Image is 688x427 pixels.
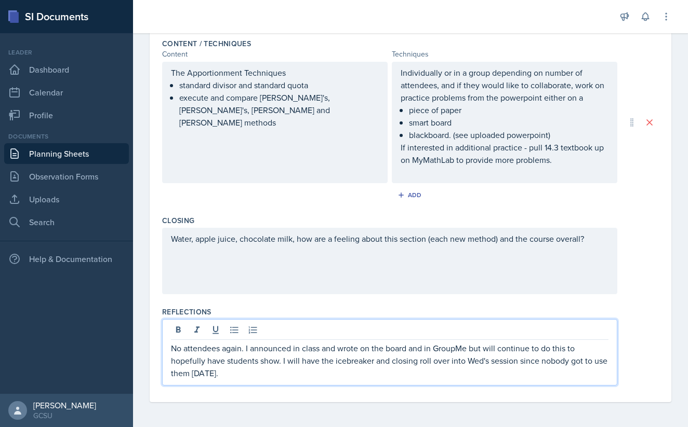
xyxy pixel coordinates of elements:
div: [PERSON_NAME] [33,400,96,410]
p: blackboard. (see uploaded powerpoint) [409,129,608,141]
div: Techniques [392,49,617,60]
a: Profile [4,105,129,126]
div: Leader [4,48,129,57]
a: Uploads [4,189,129,210]
a: Search [4,212,129,232]
label: Reflections [162,307,211,317]
p: No attendees again. I announced in class and wrote on the board and in GroupMe but will continue ... [171,342,608,379]
label: Closing [162,215,194,226]
a: Planning Sheets [4,143,129,164]
a: Dashboard [4,59,129,80]
button: Add [394,187,428,203]
p: piece of paper [409,104,608,116]
a: Calendar [4,82,129,103]
div: Content [162,49,388,60]
div: Add [400,191,422,199]
p: standard divisor and standard quota [179,79,379,91]
p: Water, apple juice, chocolate milk, how are a feeling about this section (each new method) and th... [171,232,608,245]
div: GCSU [33,410,96,421]
p: If interested in additional practice - pull 14.3 textbook up on MyMathLab to provide more problems. [401,141,608,166]
label: Content / Techniques [162,38,251,49]
div: Help & Documentation [4,249,129,269]
p: execute and compare [PERSON_NAME]'s, [PERSON_NAME]'s, [PERSON_NAME] and [PERSON_NAME] methods [179,91,379,129]
div: Documents [4,132,129,141]
p: smart board [409,116,608,129]
p: The Apportionment Techniques [171,66,379,79]
a: Observation Forms [4,166,129,187]
p: Individually or in a group depending on number of attendees, and if they would like to collaborat... [401,66,608,104]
